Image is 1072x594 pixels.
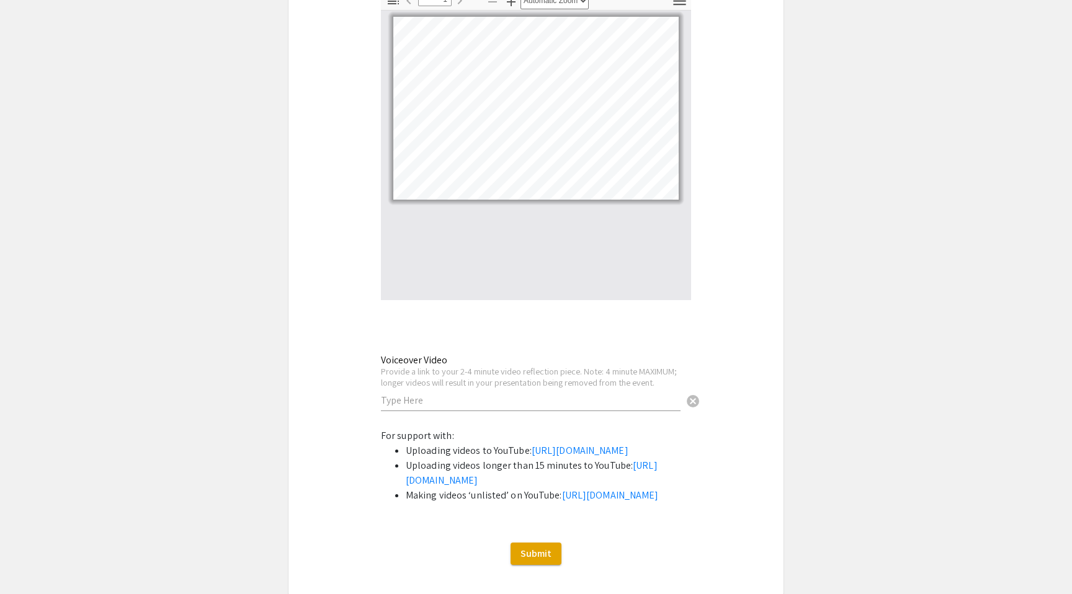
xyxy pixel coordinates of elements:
[9,538,53,585] iframe: Chat
[520,547,552,560] span: Submit
[406,443,691,458] li: Uploading videos to YouTube:
[406,488,691,503] li: Making videos ‘unlisted’ on YouTube:
[381,353,447,366] mat-label: Voiceover Video
[406,458,691,488] li: Uploading videos longer than 15 minutes to YouTube:
[686,394,700,409] span: cancel
[381,366,681,388] div: Provide a link to your 2-4 minute video reflection piece. Note: 4 minute MAXIMUM; longer videos w...
[388,11,684,205] div: Page 1
[381,394,681,407] input: Type Here
[562,489,659,502] a: [URL][DOMAIN_NAME]
[381,429,454,442] span: For support with:
[681,388,705,413] button: Clear
[511,543,561,565] button: Submit
[532,444,628,457] a: [URL][DOMAIN_NAME]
